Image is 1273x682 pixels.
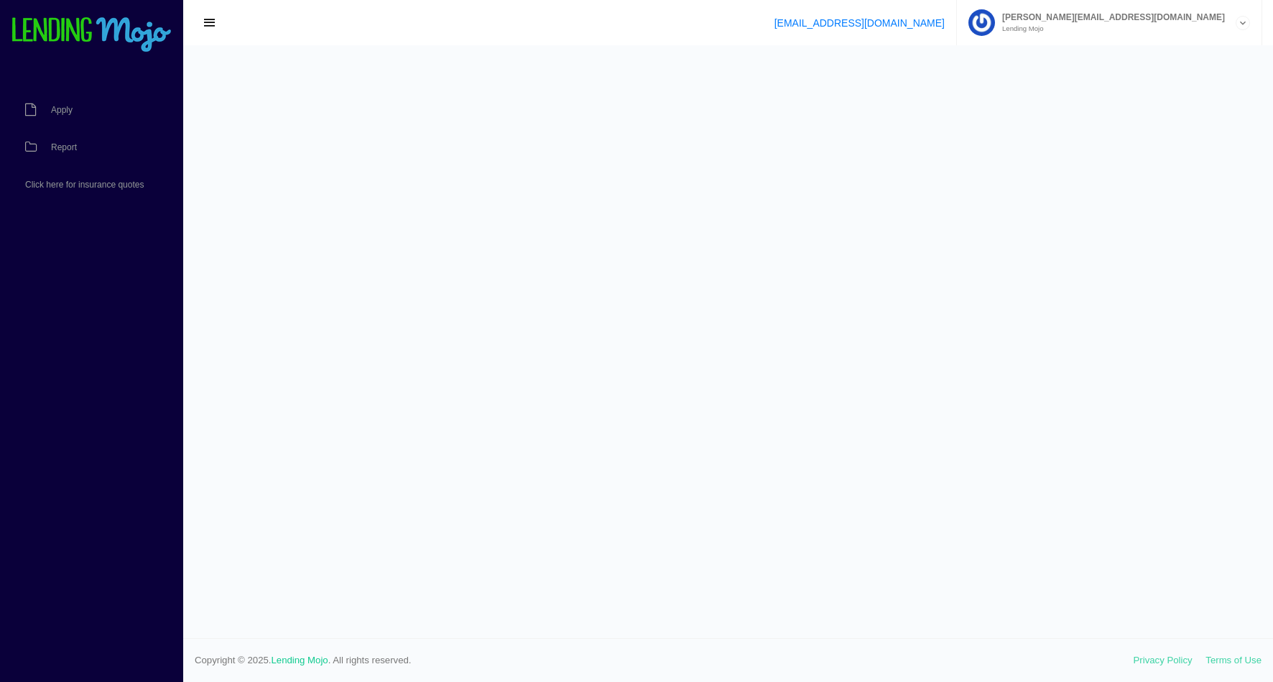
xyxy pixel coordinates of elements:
a: [EMAIL_ADDRESS][DOMAIN_NAME] [774,17,945,29]
img: Profile image [968,9,995,36]
span: Click here for insurance quotes [25,180,144,189]
a: Lending Mojo [272,655,328,665]
img: logo-small.png [11,17,172,53]
small: Lending Mojo [995,25,1225,32]
a: Privacy Policy [1134,655,1193,665]
span: [PERSON_NAME][EMAIL_ADDRESS][DOMAIN_NAME] [995,13,1225,22]
span: Report [51,143,77,152]
span: Copyright © 2025. . All rights reserved. [195,653,1134,668]
span: Apply [51,106,73,114]
a: Terms of Use [1205,655,1262,665]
